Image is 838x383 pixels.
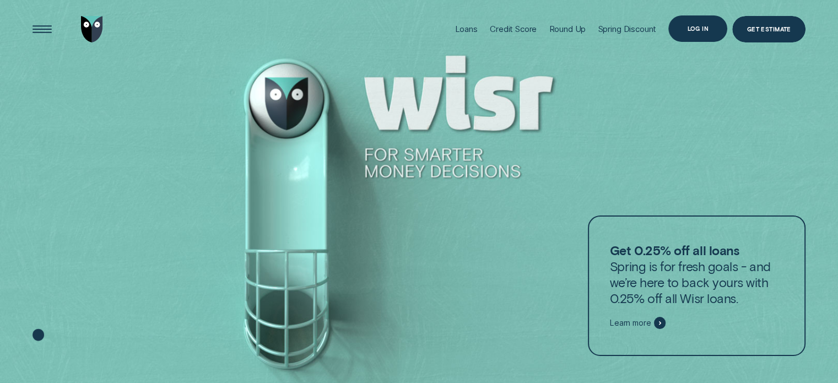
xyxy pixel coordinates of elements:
button: Open Menu [29,16,55,42]
a: Get 0.25% off all loansSpring is for fresh goals - and we’re here to back yours with 0.25% off al... [588,215,806,355]
img: Wisr [81,16,103,42]
div: Spring Discount [598,24,656,34]
a: Get Estimate [732,16,805,42]
div: Loans [455,24,478,34]
div: Credit Score [490,24,537,34]
div: Round Up [549,24,586,34]
p: Spring is for fresh goals - and we’re here to back yours with 0.25% off all Wisr loans. [610,242,784,306]
button: Log in [668,15,727,42]
strong: Get 0.25% off all loans [610,242,739,258]
div: Log in [687,26,709,31]
span: Learn more [610,318,651,328]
